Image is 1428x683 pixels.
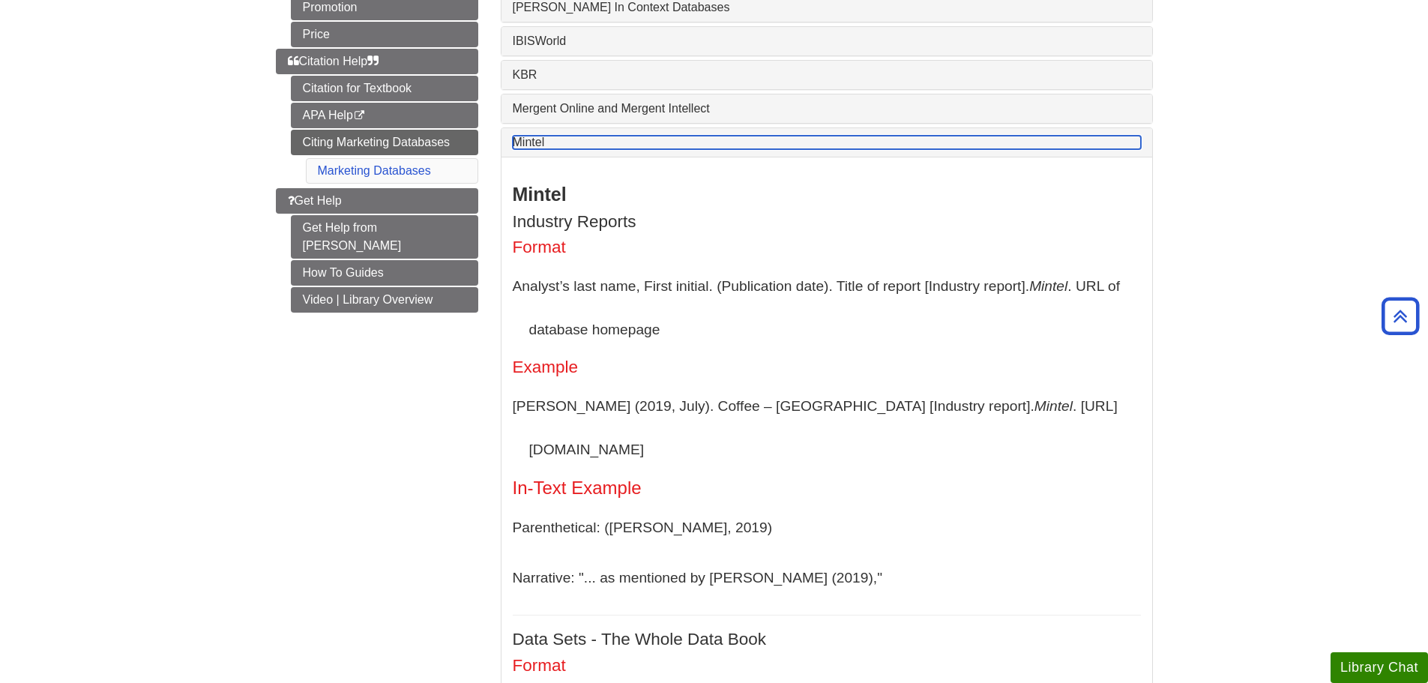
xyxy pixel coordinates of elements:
[1331,652,1428,683] button: Library Chat
[513,556,1141,600] p: Narrative: "... as mentioned by [PERSON_NAME] (2019),"
[291,103,478,128] a: APA Help
[513,136,1141,149] a: Mintel
[288,194,342,207] span: Get Help
[291,22,478,47] a: Price
[291,76,478,101] a: Citation for Textbook
[513,238,1141,257] h4: Format
[1376,306,1424,326] a: Back to Top
[513,385,1141,471] p: [PERSON_NAME] (2019, July). Coffee – [GEOGRAPHIC_DATA] [Industry report]. . [URL][DOMAIN_NAME]
[513,1,1141,14] a: [PERSON_NAME] In Context Databases
[513,657,1141,676] h4: Format
[513,34,1141,48] a: IBISWorld
[513,184,567,205] strong: Mintel
[513,478,1141,498] h5: In-Text Example
[1034,398,1073,414] i: Mintel
[291,260,478,286] a: How To Guides
[513,68,1141,82] a: KBR
[276,188,478,214] a: Get Help
[1029,278,1067,294] i: Mintel
[276,49,478,74] a: Citation Help
[513,631,1141,649] h4: Data Sets - The Whole Data Book
[288,55,379,67] span: Citation Help
[513,102,1141,115] a: Mergent Online and Mergent Intellect
[291,215,478,259] a: Get Help from [PERSON_NAME]
[513,265,1141,351] p: Analyst’s last name, First initial. (Publication date). Title of report [Industry report]. . URL ...
[513,213,1141,232] h4: Industry Reports
[291,287,478,313] a: Video | Library Overview
[513,358,1141,377] h4: Example
[318,164,431,177] a: Marketing Databases
[513,506,1141,550] p: Parenthetical: ([PERSON_NAME], 2019)
[353,111,366,121] i: This link opens in a new window
[291,130,478,155] a: Citing Marketing Databases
